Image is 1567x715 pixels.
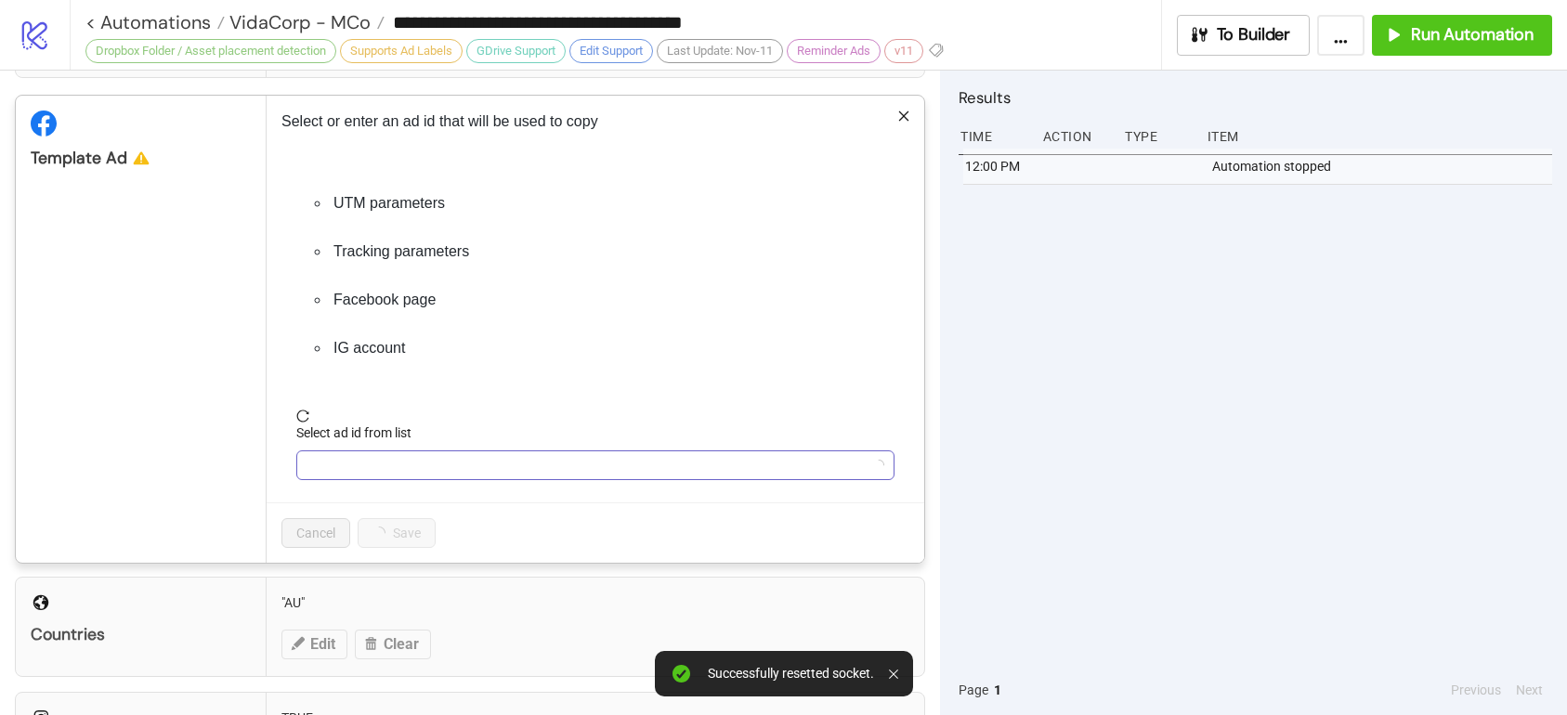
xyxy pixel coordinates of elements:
div: Successfully resetted socket. [708,666,874,682]
div: Action [1041,119,1111,154]
span: Page [959,680,988,700]
span: VidaCorp - MCo [225,10,371,34]
li: Tracking parameters [330,240,909,263]
div: v11 [884,39,923,63]
h2: Results [959,85,1552,110]
button: Save [358,518,436,548]
button: Next [1510,680,1548,700]
div: Last Update: Nov-11 [657,39,783,63]
p: Select or enter an ad id that will be used to copy [281,110,909,133]
a: < Automations [85,13,225,32]
button: ... [1317,15,1365,56]
span: loading [873,460,884,471]
div: Template Ad [31,148,251,169]
button: Run Automation [1372,15,1552,56]
div: Item [1206,119,1552,154]
button: 1 [988,680,1007,700]
button: To Builder [1177,15,1311,56]
div: Supports Ad Labels [340,39,463,63]
div: Time [959,119,1028,154]
button: Previous [1445,680,1507,700]
div: GDrive Support [466,39,566,63]
div: Reminder Ads [787,39,881,63]
button: Cancel [281,518,350,548]
span: reload [296,409,894,422]
li: UTM parameters [330,192,909,214]
div: Dropbox Folder / Asset placement detection [85,39,336,63]
div: Type [1123,119,1193,154]
label: Select ad id from list [296,422,424,443]
li: Facebook page [330,289,909,311]
span: close [897,110,910,123]
div: 12:00 PM [963,149,1033,184]
li: IG account [330,337,909,359]
input: Select ad id from list [307,451,867,479]
span: Run Automation [1411,24,1534,45]
a: VidaCorp - MCo [225,13,385,32]
span: To Builder [1217,24,1291,45]
div: Edit Support [569,39,653,63]
div: Automation stopped [1210,149,1557,184]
